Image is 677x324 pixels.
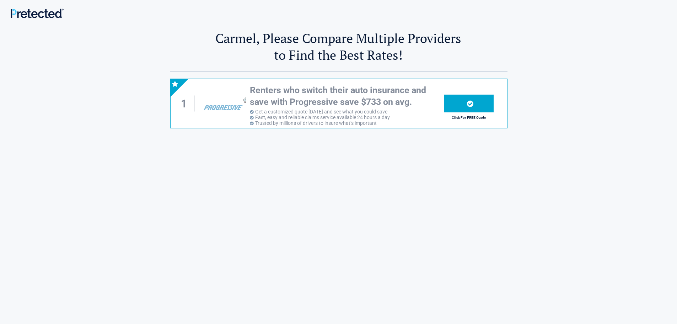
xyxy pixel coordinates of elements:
[200,92,246,115] img: progressive's logo
[444,116,494,119] h2: Click For FREE Quote
[250,109,444,115] li: Get a customized quote [DATE] and see what you could save
[250,85,444,108] h3: Renters who switch their auto insurance and save with Progressive save $733 on avg.
[250,115,444,120] li: Fast, easy and reliable claims service available 24 hours a day
[178,96,195,112] div: 1
[250,120,444,126] li: Trusted by millions of drivers to insure what’s important
[170,30,507,63] h2: Carmel, Please Compare Multiple Providers to Find the Best Rates!
[11,9,64,18] img: Main Logo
